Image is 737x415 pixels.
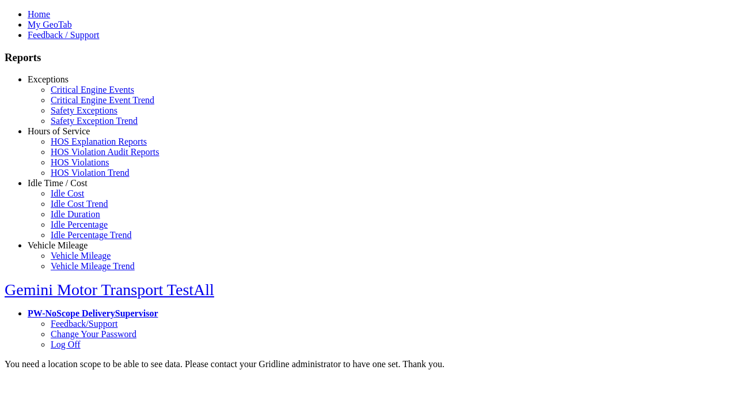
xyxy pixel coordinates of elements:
a: Gemini Motor Transport TestAll [5,281,214,299]
a: Vehicle Mileage [28,240,88,250]
a: Critical Engine Event Trend [51,95,154,105]
a: Hours of Service [28,126,90,136]
a: Vehicle Mileage [51,251,111,261]
a: Exceptions [28,74,69,84]
a: Idle Cost Trend [51,199,108,209]
h3: Reports [5,51,732,64]
a: Critical Engine Events [51,85,134,95]
a: Safety Exceptions [51,105,117,115]
a: Idle Percentage Trend [51,230,131,240]
a: Home [28,9,50,19]
div: You need a location scope to be able to see data. Please contact your Gridline administrator to h... [5,359,732,369]
a: HOS Violation Audit Reports [51,147,159,157]
a: Idle Cost [51,188,84,198]
a: Idle Duration [51,209,100,219]
a: Safety Exception Trend [51,116,138,126]
a: Feedback / Support [28,30,99,40]
a: Change Your Password [51,329,136,339]
a: Idle Percentage [51,220,108,229]
a: HOS Violations [51,157,109,167]
a: Idle Time / Cost [28,178,88,188]
a: HOS Explanation Reports [51,137,147,146]
a: Vehicle Mileage Trend [51,261,135,271]
a: HOS Violation Trend [51,168,130,178]
a: Log Off [51,339,81,349]
a: Feedback/Support [51,319,117,329]
a: PW-NoScope DeliverySupervisor [28,308,158,318]
a: My GeoTab [28,20,72,29]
